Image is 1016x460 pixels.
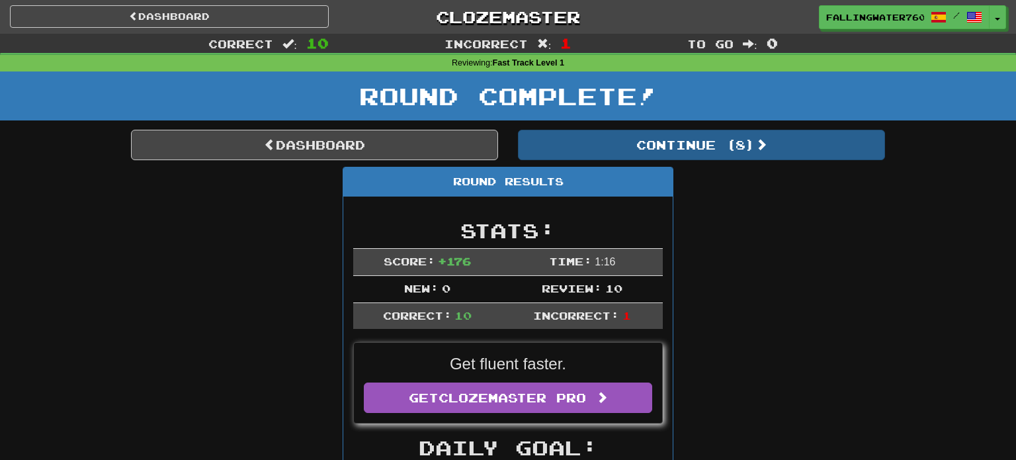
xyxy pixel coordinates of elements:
a: Dashboard [131,130,498,160]
a: Dashboard [10,5,329,28]
span: / [953,11,960,20]
span: To go [687,37,734,50]
a: Clozemaster [349,5,667,28]
span: + 176 [438,255,471,267]
span: 0 [767,35,778,51]
span: Correct [208,37,273,50]
span: : [743,38,757,50]
span: 0 [442,282,450,295]
span: Review: [542,282,602,295]
h1: Round Complete! [5,83,1011,109]
span: Clozemaster Pro [439,391,586,405]
div: Round Results [343,167,673,197]
span: 10 [605,282,622,295]
span: 1 [622,309,631,322]
span: Score: [384,255,435,267]
p: Get fluent faster. [364,353,652,375]
button: Continue (8) [518,130,885,160]
span: Incorrect [444,37,528,50]
span: 10 [306,35,329,51]
h2: Stats: [353,220,663,242]
span: New: [404,282,439,295]
a: FallingWater7609 / [819,5,990,29]
span: : [282,38,297,50]
span: 1 : 16 [595,256,615,267]
strong: Fast Track Level 1 [493,58,565,68]
span: Incorrect: [533,309,619,322]
span: 10 [454,309,472,322]
span: : [537,38,552,50]
span: Correct: [383,309,452,322]
span: 1 [560,35,571,51]
span: FallingWater7609 [826,11,924,23]
a: GetClozemaster Pro [364,383,652,413]
h2: Daily Goal: [353,437,663,459]
span: Time: [549,255,592,267]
